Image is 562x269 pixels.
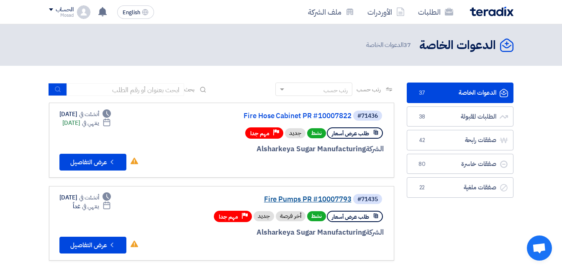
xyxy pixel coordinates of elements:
[49,13,74,18] div: Mosad
[59,193,111,202] div: [DATE]
[332,213,369,221] span: طلب عرض أسعار
[366,227,384,238] span: الشركة
[77,5,90,19] img: profile_test.png
[366,144,384,154] span: الشركة
[56,6,74,13] div: الحساب
[123,10,140,16] span: English
[307,211,326,221] span: نشط
[407,130,513,150] a: صفقات رابحة42
[417,113,427,121] span: 38
[276,211,305,221] div: أخر فرصة
[182,144,384,155] div: Alsharkeya Sugar Manufacturing
[307,128,326,138] span: نشط
[59,110,111,119] div: [DATE]
[407,83,513,103] a: الدعوات الخاصة37
[417,184,427,192] span: 22
[117,5,154,19] button: English
[184,112,352,120] a: Fire Hose Cabinet PR #10007822
[417,89,427,97] span: 37
[527,235,552,261] div: Open chat
[417,136,427,145] span: 42
[62,119,111,127] div: [DATE]
[184,196,352,203] a: Fire Pumps PR #10007793
[357,113,378,119] div: #71436
[79,193,99,202] span: أنشئت في
[332,129,369,137] span: طلب عرض أسعار
[417,160,427,168] span: 80
[411,2,460,22] a: الطلبات
[357,85,380,94] span: رتب حسب
[366,40,412,50] span: الدعوات الخاصة
[182,227,384,238] div: Alsharkeya Sugar Manufacturing
[301,2,361,22] a: ملف الشركة
[285,128,305,138] div: جديد
[73,202,111,211] div: غداً
[219,213,238,221] span: مهم جدا
[79,110,99,119] span: أنشئت في
[59,154,126,171] button: عرض التفاصيل
[419,37,496,54] h2: الدعوات الخاصة
[67,83,184,96] input: ابحث بعنوان أو رقم الطلب
[59,237,126,253] button: عرض التفاصيل
[470,7,513,16] img: Teradix logo
[250,129,269,137] span: مهم جدا
[254,211,274,221] div: جديد
[184,85,195,94] span: بحث
[323,86,348,95] div: رتب حسب
[82,202,99,211] span: ينتهي في
[407,177,513,198] a: صفقات ملغية22
[403,40,411,49] span: 37
[82,119,99,127] span: ينتهي في
[357,197,378,202] div: #71435
[407,154,513,174] a: صفقات خاسرة80
[407,106,513,127] a: الطلبات المقبولة38
[361,2,411,22] a: الأوردرات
